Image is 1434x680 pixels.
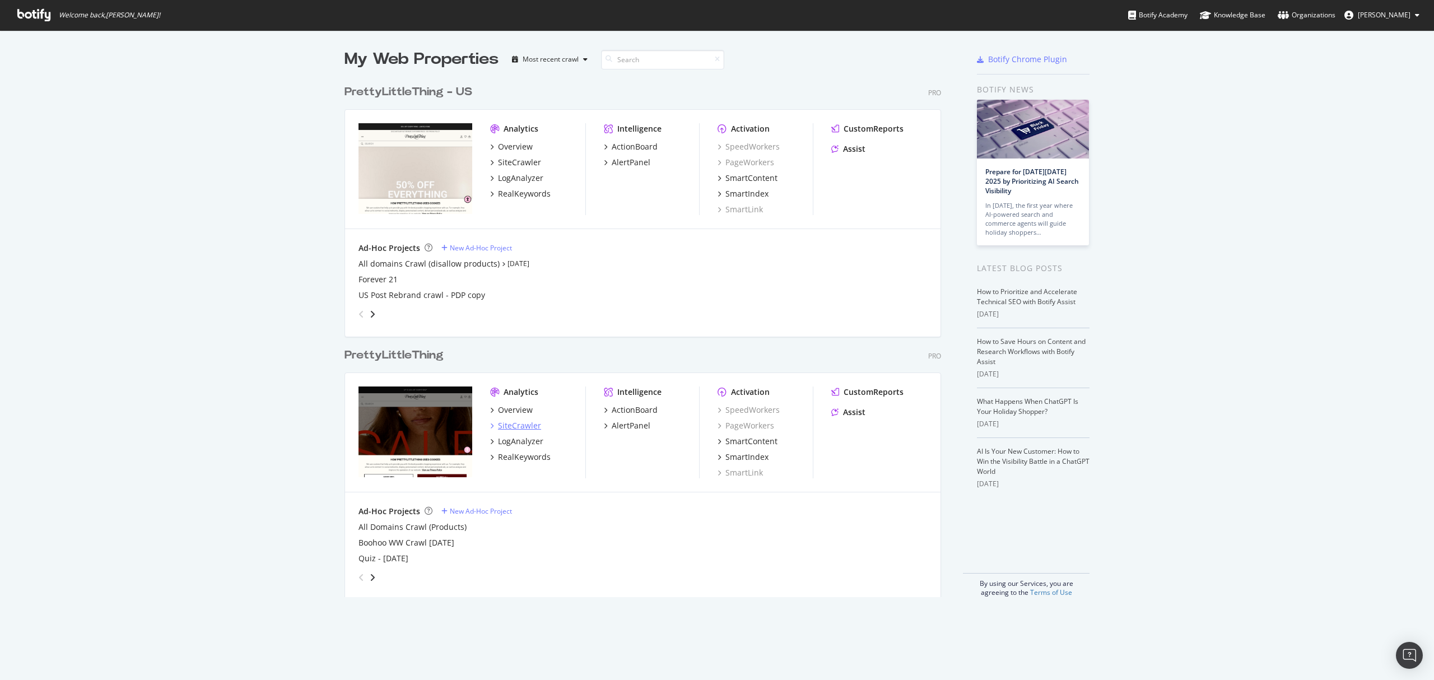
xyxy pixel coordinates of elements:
[831,407,865,418] a: Assist
[725,436,777,447] div: SmartContent
[358,123,472,214] img: prettylittlething.us
[977,369,1090,379] div: [DATE]
[1200,10,1265,21] div: Knowledge Base
[977,337,1086,366] a: How to Save Hours on Content and Research Workflows with Botify Assist
[977,397,1078,416] a: What Happens When ChatGPT Is Your Holiday Shopper?
[358,553,408,564] div: Quiz - [DATE]
[977,287,1077,306] a: How to Prioritize and Accelerate Technical SEO with Botify Assist
[490,451,551,463] a: RealKeywords
[490,173,543,184] a: LogAnalyzer
[508,50,592,68] button: Most recent crawl
[963,573,1090,597] div: By using our Services, you are agreeing to the
[977,54,1067,65] a: Botify Chrome Plugin
[718,404,780,416] a: SpeedWorkers
[358,537,454,548] a: Boohoo WW Crawl [DATE]
[358,290,485,301] a: US Post Rebrand crawl - PDP copy
[977,309,1090,319] div: [DATE]
[490,420,541,431] a: SiteCrawler
[977,100,1089,159] img: Prepare for Black Friday 2025 by Prioritizing AI Search Visibility
[977,446,1090,476] a: AI Is Your New Customer: How to Win the Visibility Battle in a ChatGPT World
[1278,10,1335,21] div: Organizations
[601,50,724,69] input: Search
[441,506,512,516] a: New Ad-Hoc Project
[718,173,777,184] a: SmartContent
[718,204,763,215] div: SmartLink
[985,167,1079,195] a: Prepare for [DATE][DATE] 2025 by Prioritizing AI Search Visibility
[977,262,1090,274] div: Latest Blog Posts
[725,173,777,184] div: SmartContent
[59,11,160,20] span: Welcome back, [PERSON_NAME] !
[358,274,398,285] a: Forever 21
[450,243,512,253] div: New Ad-Hoc Project
[928,351,941,361] div: Pro
[718,141,780,152] a: SpeedWorkers
[354,569,369,586] div: angle-left
[490,436,543,447] a: LogAnalyzer
[612,420,650,431] div: AlertPanel
[985,201,1081,237] div: In [DATE], the first year where AI-powered search and commerce agents will guide holiday shoppers…
[441,243,512,253] a: New Ad-Hoc Project
[498,173,543,184] div: LogAnalyzer
[718,157,774,168] a: PageWorkers
[358,243,420,254] div: Ad-Hoc Projects
[490,157,541,168] a: SiteCrawler
[354,305,369,323] div: angle-left
[498,188,551,199] div: RealKeywords
[612,157,650,168] div: AlertPanel
[831,123,904,134] a: CustomReports
[498,141,533,152] div: Overview
[718,420,774,431] a: PageWorkers
[344,48,499,71] div: My Web Properties
[358,521,467,533] div: All Domains Crawl (Products)
[498,420,541,431] div: SiteCrawler
[731,386,770,398] div: Activation
[844,386,904,398] div: CustomReports
[718,467,763,478] a: SmartLink
[718,436,777,447] a: SmartContent
[1358,10,1410,20] span: Tess Healey
[988,54,1067,65] div: Botify Chrome Plugin
[604,420,650,431] a: AlertPanel
[344,84,472,100] div: PrettyLittleThing - US
[523,56,579,63] div: Most recent crawl
[977,419,1090,429] div: [DATE]
[604,404,658,416] a: ActionBoard
[358,386,472,477] img: Prettylittlething.com
[344,347,448,364] a: PrettyLittleThing
[490,188,551,199] a: RealKeywords
[504,386,538,398] div: Analytics
[831,386,904,398] a: CustomReports
[1396,642,1423,669] div: Open Intercom Messenger
[508,259,529,268] a: [DATE]
[604,157,650,168] a: AlertPanel
[977,83,1090,96] div: Botify news
[844,123,904,134] div: CustomReports
[928,88,941,97] div: Pro
[1128,10,1188,21] div: Botify Academy
[504,123,538,134] div: Analytics
[1030,588,1072,597] a: Terms of Use
[358,506,420,517] div: Ad-Hoc Projects
[490,141,533,152] a: Overview
[498,404,533,416] div: Overview
[718,451,769,463] a: SmartIndex
[498,157,541,168] div: SiteCrawler
[498,451,551,463] div: RealKeywords
[369,309,376,320] div: angle-right
[1335,6,1428,24] button: [PERSON_NAME]
[612,141,658,152] div: ActionBoard
[369,572,376,583] div: angle-right
[718,188,769,199] a: SmartIndex
[358,258,500,269] a: All domains Crawl (disallow products)
[977,479,1090,489] div: [DATE]
[498,436,543,447] div: LogAnalyzer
